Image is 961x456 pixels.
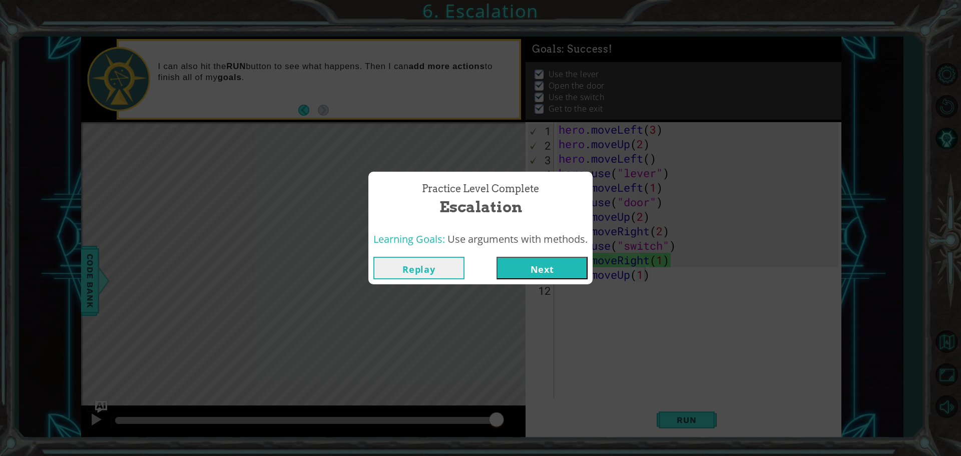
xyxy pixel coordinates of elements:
[422,182,539,196] span: Practice Level Complete
[447,232,588,246] span: Use arguments with methods.
[373,257,464,279] button: Replay
[439,196,522,218] span: Escalation
[497,257,588,279] button: Next
[373,232,445,246] span: Learning Goals:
